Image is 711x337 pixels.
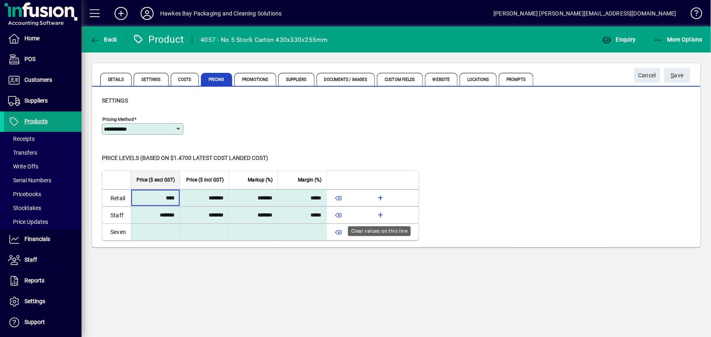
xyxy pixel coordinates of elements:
a: Financials [4,229,81,249]
a: Home [4,28,81,49]
span: S [671,72,674,79]
button: Enquiry [600,32,638,47]
span: Website [425,73,458,86]
a: Support [4,312,81,333]
span: Enquiry [602,36,636,43]
span: Settings [102,97,128,104]
span: Home [24,35,40,42]
span: Price ($ excl GST) [136,175,175,184]
span: Promotions [234,73,276,86]
span: Prompts [499,73,533,86]
button: Add [108,6,134,21]
span: Back [90,36,117,43]
span: Price ($ incl GST) [186,175,224,184]
span: Price Updates [8,219,48,225]
span: Custom Fields [377,73,423,86]
a: Price Updates [4,215,81,229]
a: Reports [4,271,81,291]
a: Customers [4,70,81,90]
span: Suppliers [278,73,315,86]
span: Transfers [8,149,37,156]
a: Settings [4,291,81,312]
span: Financials [24,236,50,242]
mat-label: Pricing method [102,116,134,122]
span: Pricing [201,73,232,86]
div: Clear values on this line [348,226,411,236]
a: Suppliers [4,91,81,111]
span: Stocktakes [8,205,41,211]
div: [PERSON_NAME] [PERSON_NAME][EMAIL_ADDRESS][DOMAIN_NAME] [493,7,676,20]
span: Price levels (based on $1.4700 Latest cost landed cost) [102,155,268,161]
span: Markup (%) [248,175,273,184]
a: Pricebooks [4,187,81,201]
a: Transfers [4,146,81,160]
span: Products [24,118,48,125]
span: Pricebooks [8,191,41,197]
div: Product [132,33,184,46]
a: Serial Numbers [4,173,81,187]
a: Write Offs [4,160,81,173]
span: Staff [24,256,37,263]
span: Support [24,319,45,325]
button: Save [664,68,690,83]
span: Settings [134,73,169,86]
span: Suppliers [24,97,48,104]
span: Details [100,73,132,86]
td: Retail [102,189,131,206]
span: Customers [24,77,52,83]
button: Profile [134,6,160,21]
div: 4057 - No 5 Stock Carton 430x330x255mm [200,33,328,46]
td: Staff [102,206,131,223]
span: Settings [24,298,45,304]
span: More Options [653,36,703,43]
span: Documents / Images [317,73,375,86]
a: Staff [4,250,81,270]
a: POS [4,49,81,70]
span: Margin (%) [298,175,321,184]
span: Receipts [8,136,35,142]
span: Serial Numbers [8,177,51,184]
span: ave [671,69,684,82]
td: Seven [102,223,131,240]
button: More Options [651,32,705,47]
span: Costs [171,73,199,86]
span: Write Offs [8,163,38,170]
span: Locations [460,73,497,86]
a: Knowledge Base [685,2,701,28]
button: Back [88,32,119,47]
div: Hawkes Bay Packaging and Cleaning Solutions [160,7,282,20]
button: Cancel [634,68,660,83]
a: Receipts [4,132,81,146]
span: Cancel [638,69,656,82]
app-page-header-button: Back [81,32,126,47]
span: POS [24,56,35,62]
span: Reports [24,277,44,284]
a: Stocktakes [4,201,81,215]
